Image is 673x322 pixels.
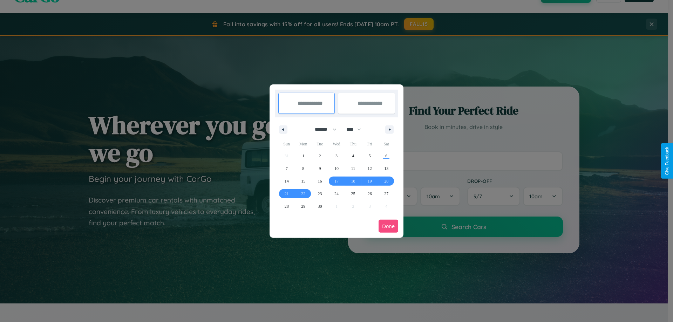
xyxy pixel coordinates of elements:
button: 29 [295,200,311,213]
button: 9 [312,162,328,175]
span: 22 [301,187,305,200]
span: Sat [378,138,395,150]
button: 8 [295,162,311,175]
span: 9 [319,162,321,175]
span: 28 [285,200,289,213]
button: 27 [378,187,395,200]
span: 21 [285,187,289,200]
button: 3 [328,150,345,162]
span: 26 [368,187,372,200]
button: 10 [328,162,345,175]
span: Wed [328,138,345,150]
div: Give Feedback [665,147,669,175]
button: 20 [378,175,395,187]
span: 16 [318,175,322,187]
span: 29 [301,200,305,213]
span: 12 [368,162,372,175]
span: Fri [361,138,378,150]
span: 19 [368,175,372,187]
span: 5 [369,150,371,162]
span: 6 [385,150,387,162]
button: 5 [361,150,378,162]
button: 12 [361,162,378,175]
span: 2 [319,150,321,162]
button: 19 [361,175,378,187]
span: 8 [302,162,304,175]
button: 17 [328,175,345,187]
button: 26 [361,187,378,200]
span: 30 [318,200,322,213]
button: 6 [378,150,395,162]
button: 14 [278,175,295,187]
span: 4 [352,150,354,162]
button: 21 [278,187,295,200]
span: 25 [351,187,355,200]
button: 25 [345,187,361,200]
span: 13 [384,162,388,175]
span: 15 [301,175,305,187]
span: Tue [312,138,328,150]
span: 24 [334,187,339,200]
button: 24 [328,187,345,200]
span: 23 [318,187,322,200]
button: 23 [312,187,328,200]
button: Done [379,220,398,233]
button: 1 [295,150,311,162]
span: 1 [302,150,304,162]
button: 15 [295,175,311,187]
button: 13 [378,162,395,175]
span: 3 [335,150,338,162]
span: Sun [278,138,295,150]
span: 27 [384,187,388,200]
button: 22 [295,187,311,200]
span: 17 [334,175,339,187]
span: 14 [285,175,289,187]
span: 11 [351,162,355,175]
button: 16 [312,175,328,187]
button: 28 [278,200,295,213]
button: 7 [278,162,295,175]
span: Mon [295,138,311,150]
span: Thu [345,138,361,150]
span: 10 [334,162,339,175]
button: 18 [345,175,361,187]
span: 7 [286,162,288,175]
button: 4 [345,150,361,162]
span: 20 [384,175,388,187]
span: 18 [351,175,355,187]
button: 30 [312,200,328,213]
button: 2 [312,150,328,162]
button: 11 [345,162,361,175]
